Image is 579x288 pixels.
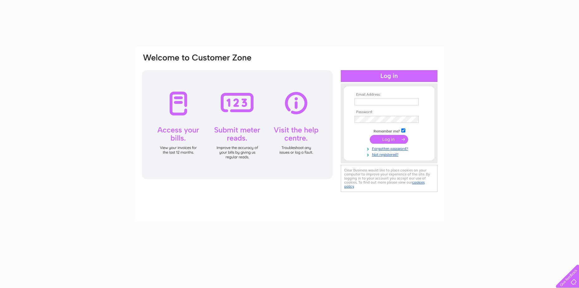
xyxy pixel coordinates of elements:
th: Password: [353,110,425,114]
td: Remember me? [353,127,425,134]
a: cookies policy [344,180,425,189]
input: Submit [370,135,408,144]
th: Email Address: [353,93,425,97]
a: Not registered? [355,151,425,157]
div: Clear Business would like to place cookies on your computer to improve your experience of the sit... [341,165,437,192]
a: Forgotten password? [355,145,425,151]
